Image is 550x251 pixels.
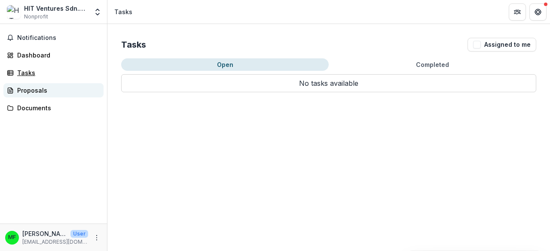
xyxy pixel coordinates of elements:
p: No tasks available [121,74,536,92]
p: [PERSON_NAME] Hazwan Bin [PERSON_NAME] [22,229,67,238]
span: Nonprofit [24,13,48,21]
button: Notifications [3,31,104,45]
div: Tasks [114,7,132,16]
button: Partners [509,3,526,21]
button: Completed [329,58,536,71]
div: Documents [17,103,97,112]
p: [EMAIL_ADDRESS][DOMAIN_NAME] [22,238,88,246]
a: Dashboard [3,48,104,62]
a: Tasks [3,66,104,80]
a: Documents [3,101,104,115]
a: Proposals [3,83,104,97]
p: User [70,230,88,238]
span: Notifications [17,34,100,42]
nav: breadcrumb [111,6,136,18]
button: Get Help [529,3,547,21]
img: HIT Ventures Sdn.Bhd [7,5,21,19]
button: Open entity switcher [92,3,104,21]
div: Muhammad Amirul Hazwan Bin Mohd Faiz [8,235,16,240]
button: More [92,233,102,243]
div: Dashboard [17,51,97,60]
div: Proposals [17,86,97,95]
h2: Tasks [121,39,146,50]
div: Tasks [17,68,97,77]
button: Open [121,58,329,71]
div: HIT Ventures Sdn.Bhd [24,4,88,13]
button: Assigned to me [467,38,536,51]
